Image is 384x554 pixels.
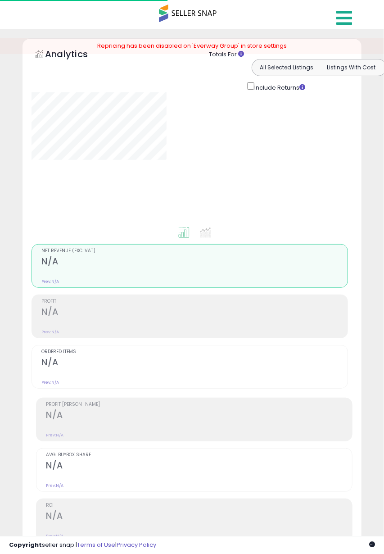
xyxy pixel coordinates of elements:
[41,307,348,319] h2: N/A
[46,460,352,472] h2: N/A
[117,540,156,549] a: Privacy Policy
[46,402,352,407] span: Profit [PERSON_NAME]
[9,541,156,549] div: seller snap | |
[46,453,352,458] span: Avg. Buybox Share
[41,249,348,254] span: Net Revenue (Exc. VAT)
[41,279,59,284] small: Prev: N/A
[41,357,348,369] h2: N/A
[41,256,348,268] h2: N/A
[46,483,63,488] small: Prev: N/A
[97,41,287,50] span: Repricing has been disabled on 'Everway Group' in store settings
[41,380,59,385] small: Prev: N/A
[46,410,352,422] h2: N/A
[46,432,63,438] small: Prev: N/A
[41,329,59,335] small: Prev: N/A
[9,540,42,549] strong: Copyright
[46,503,352,508] span: ROI
[46,533,63,539] small: Prev: N/A
[46,511,352,523] h2: N/A
[77,540,115,549] a: Terms of Use
[41,350,348,354] span: Ordered Items
[41,299,348,304] span: Profit
[45,48,105,63] h5: Analytics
